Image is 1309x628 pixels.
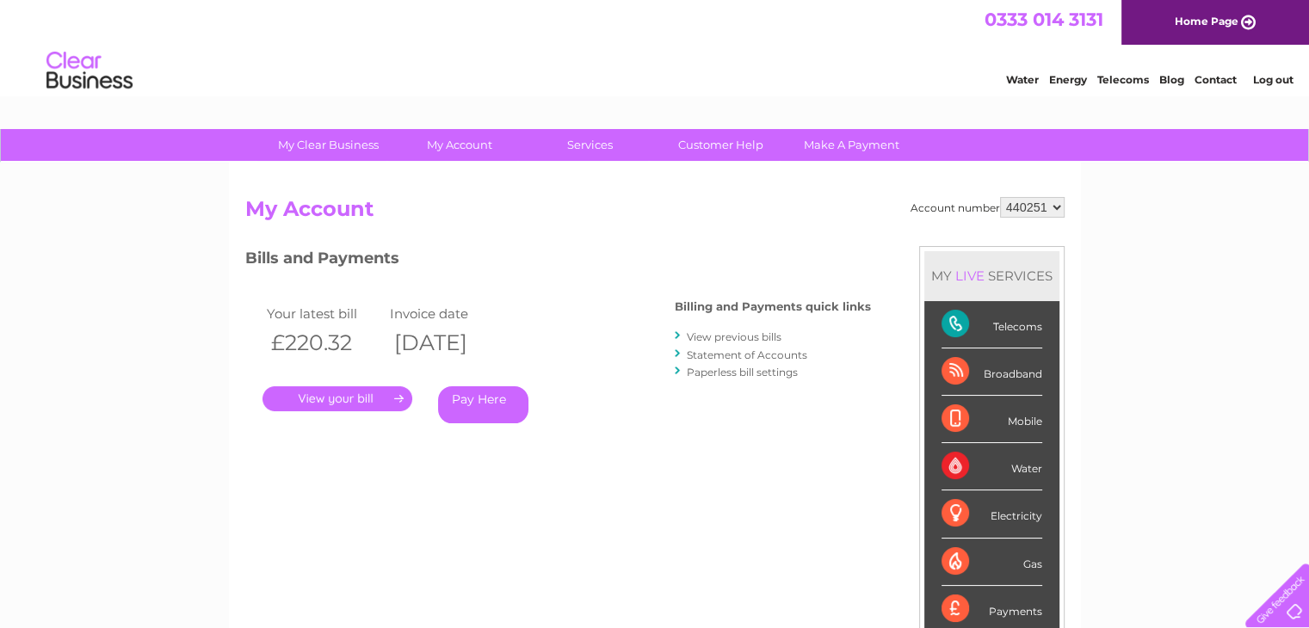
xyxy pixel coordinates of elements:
[942,348,1042,396] div: Broadband
[245,197,1065,230] h2: My Account
[1159,73,1184,86] a: Blog
[687,330,781,343] a: View previous bills
[942,396,1042,443] div: Mobile
[675,300,871,313] h4: Billing and Payments quick links
[1006,73,1039,86] a: Water
[781,129,923,161] a: Make A Payment
[687,366,798,379] a: Paperless bill settings
[942,443,1042,490] div: Water
[687,348,807,361] a: Statement of Accounts
[985,9,1103,30] a: 0333 014 3131
[1049,73,1087,86] a: Energy
[262,325,386,360] th: £220.32
[1097,73,1149,86] a: Telecoms
[1195,73,1237,86] a: Contact
[249,9,1062,83] div: Clear Business is a trading name of Verastar Limited (registered in [GEOGRAPHIC_DATA] No. 3667643...
[924,251,1059,300] div: MY SERVICES
[262,386,412,411] a: .
[911,197,1065,218] div: Account number
[262,302,386,325] td: Your latest bill
[519,129,661,161] a: Services
[650,129,792,161] a: Customer Help
[386,302,509,325] td: Invoice date
[942,539,1042,586] div: Gas
[245,246,871,276] h3: Bills and Payments
[942,301,1042,348] div: Telecoms
[388,129,530,161] a: My Account
[386,325,509,360] th: [DATE]
[46,45,133,97] img: logo.png
[1252,73,1293,86] a: Log out
[257,129,399,161] a: My Clear Business
[438,386,528,423] a: Pay Here
[952,268,988,284] div: LIVE
[942,490,1042,538] div: Electricity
